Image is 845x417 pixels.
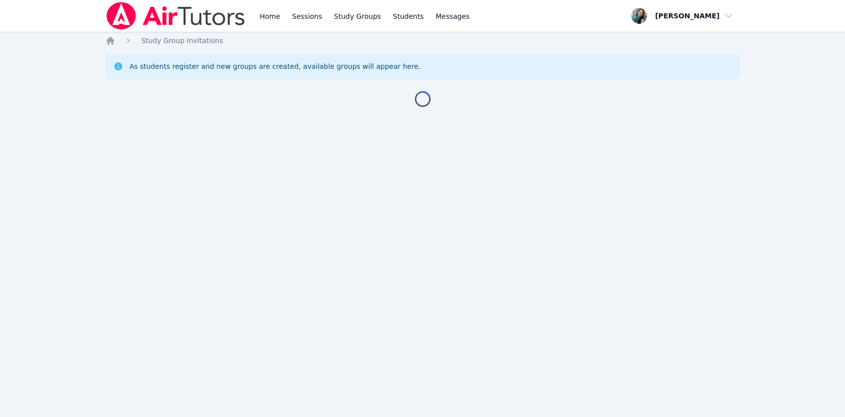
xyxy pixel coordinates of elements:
[129,61,420,71] div: As students register and new groups are created, available groups will appear here.
[105,2,246,30] img: Air Tutors
[141,37,223,45] span: Study Group Invitations
[141,36,223,46] a: Study Group Invitations
[105,36,739,46] nav: Breadcrumb
[436,11,470,21] span: Messages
